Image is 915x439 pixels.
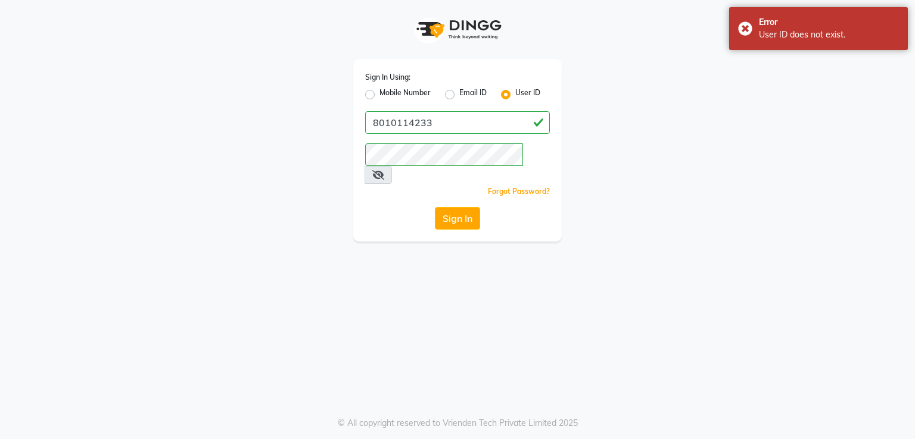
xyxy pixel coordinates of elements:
[365,72,410,83] label: Sign In Using:
[365,143,523,166] input: Username
[759,29,899,41] div: User ID does not exist.
[515,87,540,102] label: User ID
[410,12,505,47] img: logo1.svg
[435,207,480,230] button: Sign In
[365,111,550,134] input: Username
[459,87,487,102] label: Email ID
[379,87,431,102] label: Mobile Number
[759,16,899,29] div: Error
[488,187,550,196] a: Forgot Password?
